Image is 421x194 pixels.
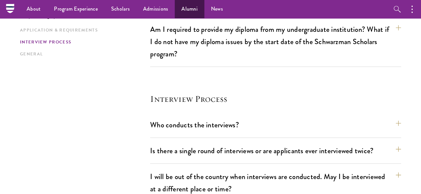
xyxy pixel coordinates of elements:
p: Jump to category: [20,13,150,19]
a: Application & Requirements [20,27,146,34]
h4: Interview Process [150,94,401,104]
button: Who conducts the interviews? [150,117,401,132]
a: Interview Process [20,39,146,46]
button: Is there a single round of interviews or are applicants ever interviewed twice? [150,143,401,158]
a: General [20,51,146,58]
button: Am I required to provide my diploma from my undergraduate institution? What if I do not have my d... [150,22,401,61]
